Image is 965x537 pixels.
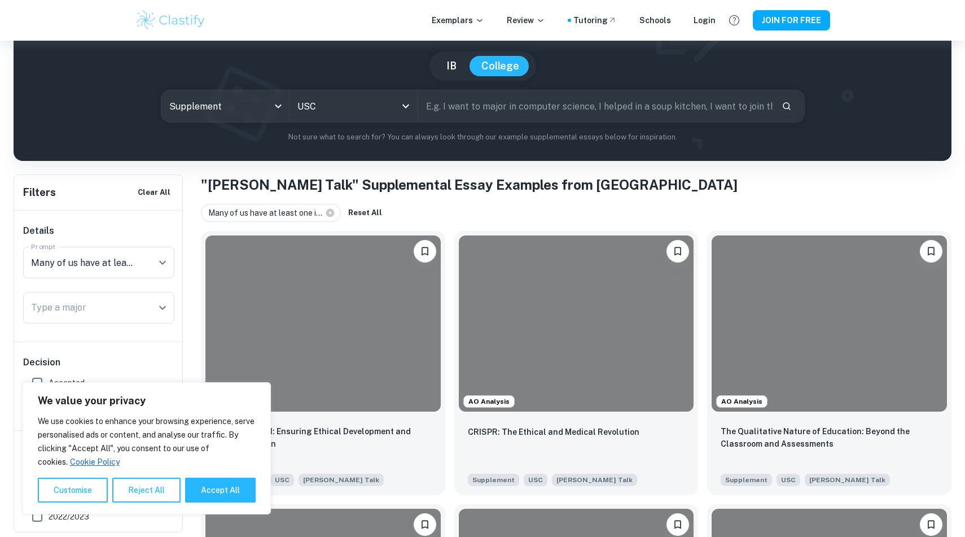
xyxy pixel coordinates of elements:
[23,185,56,200] h6: Filters
[707,231,951,495] a: AO AnalysisPlease log in to bookmark exemplarsThe Qualitative Nature of Education: Beyond the Cla...
[38,394,256,408] p: We value your privacy
[507,14,545,27] p: Review
[135,184,173,201] button: Clear All
[432,14,484,27] p: Exemplars
[414,240,436,263] button: Please log in to bookmark exemplars
[777,474,800,486] span: USC
[23,356,174,369] h6: Decision
[23,132,942,143] p: Not sure what to search for? You can always look through our example supplemental essays below fo...
[468,426,639,438] p: CRISPR: The Ethical and Medical Revolution
[214,425,432,450] p: Responsible AI: Ensuring Ethical Development and Implementation
[721,474,772,486] span: Supplement
[468,474,519,486] span: Supplement
[23,382,271,514] div: We value your privacy
[201,174,951,195] h1: "[PERSON_NAME] Talk" Supplemental Essay Examples from [GEOGRAPHIC_DATA]
[38,414,256,469] p: We use cookies to enhance your browsing experience, serve personalised ads or content, and analys...
[809,475,885,485] span: [PERSON_NAME] Talk
[524,474,547,486] span: USC
[717,396,767,407] span: AO Analysis
[398,98,414,114] button: Open
[38,478,108,503] button: Customise
[920,240,942,263] button: Please log in to bookmark exemplars
[23,224,174,238] h6: Details
[666,240,689,263] button: Please log in to bookmark exemplars
[464,396,514,407] span: AO Analysis
[556,475,633,485] span: [PERSON_NAME] Talk
[161,90,289,122] div: Supplement
[155,300,170,316] button: Open
[135,9,207,32] img: Clastify logo
[573,14,617,27] a: Tutoring
[666,513,689,536] button: Please log in to bookmark exemplars
[345,204,385,221] button: Reset All
[418,90,772,122] input: E.g. I want to major in computer science, I helped in a soup kitchen, I want to join the debate t...
[299,473,384,486] span: Many of us have at least one issue or passion that we care deeply about – a topic on which we wou...
[112,478,181,503] button: Reject All
[270,474,294,486] span: USC
[725,11,744,30] button: Help and Feedback
[470,56,530,76] button: College
[777,97,796,116] button: Search
[805,473,890,486] span: Many of us have at least one issue or passion that we care deeply about – a topic on which we wou...
[49,510,89,523] span: 2022/2023
[753,10,830,30] button: JOIN FOR FREE
[721,425,938,450] p: The Qualitative Nature of Education: Beyond the Classroom and Assessments
[454,231,699,495] a: AO AnalysisPlease log in to bookmark exemplarsCRISPR: The Ethical and Medical RevolutionSupplemen...
[31,242,56,251] label: Prompt
[435,56,468,76] button: IB
[920,513,942,536] button: Please log in to bookmark exemplars
[155,255,170,270] button: Open
[694,14,716,27] a: Login
[201,231,445,495] a: AO AnalysisPlease log in to bookmark exemplarsResponsible AI: Ensuring Ethical Development and Im...
[69,457,120,467] a: Cookie Policy
[49,377,85,389] span: Accepted
[414,513,436,536] button: Please log in to bookmark exemplars
[208,207,327,219] span: Many of us have at least one i...
[639,14,671,27] a: Schools
[303,475,379,485] span: [PERSON_NAME] Talk
[201,204,341,222] div: Many of us have at least one i...
[185,478,256,503] button: Accept All
[552,473,637,486] span: Many of us have at least one issue or passion that we care deeply about – a topic on which we wou...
